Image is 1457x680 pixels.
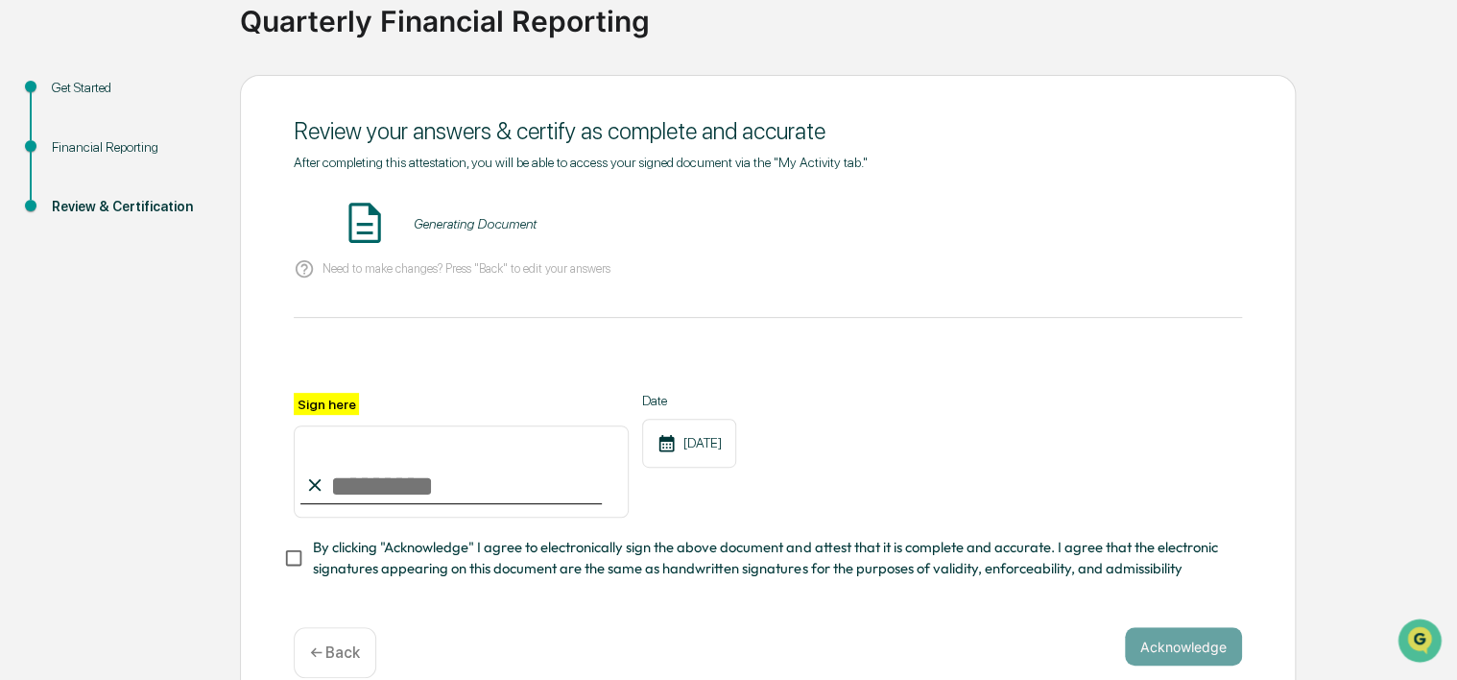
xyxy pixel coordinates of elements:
[313,537,1227,580] span: By clicking "Acknowledge" I agree to electronically sign the above document and attest that it is...
[642,393,736,408] label: Date
[642,419,736,468] div: [DATE]
[326,153,349,176] button: Start new chat
[294,117,1242,145] div: Review your answers & certify as complete and accurate
[191,326,232,340] span: Pylon
[19,40,349,71] p: How can we help?
[135,325,232,340] a: Powered byPylon
[1125,627,1242,666] button: Acknowledge
[1396,617,1447,668] iframe: Open customer support
[12,271,129,305] a: 🔎Data Lookup
[322,261,610,276] p: Need to make changes? Press "Back" to edit your answers
[413,216,536,231] div: Generating Document
[65,147,315,166] div: Start new chat
[341,199,389,247] img: Document Icon
[158,242,238,261] span: Attestations
[52,197,209,217] div: Review & Certification
[294,155,868,170] span: After completing this attestation, you will be able to access your signed document via the "My Ac...
[38,242,124,261] span: Preclearance
[38,279,121,298] span: Data Lookup
[65,166,243,182] div: We're available if you need us!
[310,644,360,662] p: ← Back
[52,137,209,158] div: Financial Reporting
[52,78,209,98] div: Get Started
[12,234,131,269] a: 🖐️Preclearance
[19,280,35,296] div: 🔎
[19,244,35,259] div: 🖐️
[139,244,155,259] div: 🗄️
[294,393,359,415] label: Sign here
[19,147,54,182] img: 1746055101610-c473b297-6a78-478c-a979-82029cc54cd1
[131,234,246,269] a: 🗄️Attestations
